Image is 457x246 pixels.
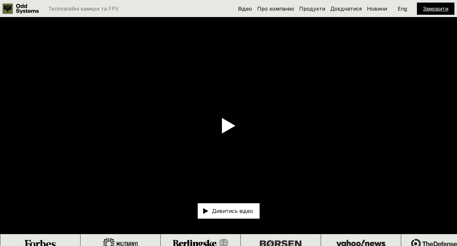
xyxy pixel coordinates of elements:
[48,6,119,11] p: Тепловізійні камери та FPV
[330,5,362,12] a: Доєднатися
[212,209,253,214] p: Дивитись відео
[238,5,252,12] a: Відео
[423,5,448,12] a: Замовити
[299,5,325,12] a: Продукти
[257,5,294,12] a: Про компанію
[367,5,387,12] a: Новини
[398,6,407,11] p: Eng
